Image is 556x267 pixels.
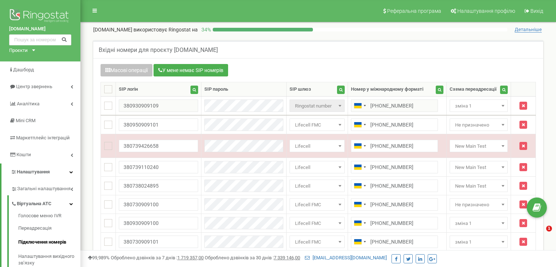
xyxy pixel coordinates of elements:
[351,161,438,173] input: 050 123 4567
[177,255,204,260] u: 1 719 357,00
[450,217,508,229] span: зміна 1
[292,181,342,191] span: Lifecell
[351,119,438,131] input: 050 123 4567
[452,237,505,247] span: зміна 1
[290,161,345,173] span: Lifecell
[351,198,438,211] input: 050 123 4567
[292,141,342,151] span: Lifecell
[452,200,505,210] span: Не призначено
[290,99,345,112] span: Ringostat number
[290,180,345,192] span: Lifecell
[11,195,80,210] a: Віртуальна АТС
[450,86,497,93] div: Схема переадресації
[274,255,300,260] u: 7 339 146,00
[351,99,438,112] input: 050 123 4567
[18,221,80,236] a: Переадресація
[305,255,387,260] a: [EMAIL_ADDRESS][DOMAIN_NAME]
[292,162,342,173] span: Lifecell
[351,140,438,152] input: 050 123 4567
[290,198,345,211] span: Lifecell FMC
[17,200,52,207] span: Віртуальна АТС
[99,47,218,53] h5: Вхідні номери для проєкту [DOMAIN_NAME]
[515,27,542,33] span: Детальніше
[9,47,28,54] div: Проєкти
[17,185,71,192] span: Загальні налаштування
[119,86,138,93] div: SIP логін
[387,8,441,14] span: Реферальна програма
[452,120,505,130] span: Не призначено
[450,119,508,131] span: Не призначено
[351,180,438,192] input: 050 123 4567
[88,255,110,260] span: 99,989%
[9,34,71,45] input: Пошук за номером
[351,236,438,248] input: 050 123 4567
[450,161,508,173] span: New Main Test
[292,218,342,229] span: Lifecell FMC
[450,236,508,248] span: зміна 1
[351,119,368,131] div: Telephone country code
[450,140,508,152] span: New Main Test
[198,26,213,33] p: 34 %
[530,8,543,14] span: Вихід
[93,26,198,33] p: [DOMAIN_NAME]
[351,161,368,173] div: Telephone country code
[290,236,345,248] span: Lifecell FMC
[450,180,508,192] span: New Main Test
[101,64,152,76] button: Масові операції
[290,140,345,152] span: Lifecell
[16,84,52,89] span: Центр звернень
[351,217,438,229] input: 050 123 4567
[9,7,71,26] img: Ringostat logo
[292,120,342,130] span: Lifecell FMC
[16,118,35,123] span: Mini CRM
[351,180,368,192] div: Telephone country code
[16,135,70,140] span: Маркетплейс інтеграцій
[351,236,368,248] div: Telephone country code
[201,82,287,97] th: SIP пароль
[18,235,80,249] a: Підключення номерів
[292,200,342,210] span: Lifecell FMC
[17,101,39,106] span: Аналiтика
[17,169,50,174] span: Налаштування
[351,140,368,152] div: Telephone country code
[351,199,368,210] div: Telephone country code
[452,162,505,173] span: New Main Test
[452,141,505,151] span: New Main Test
[1,163,80,181] a: Налаштування
[457,8,515,14] span: Налаштування профілю
[290,86,311,93] div: SIP шлюз
[16,152,31,157] span: Кошти
[546,226,552,232] span: 1
[292,101,342,111] span: Ringostat number
[11,180,80,195] a: Загальні налаштування
[452,181,505,191] span: New Main Test
[154,64,228,76] button: У мене немає SIP номерів
[531,226,549,243] iframe: Intercom live chat
[111,255,204,260] span: Оброблено дзвінків за 7 днів :
[290,119,345,131] span: Lifecell FMC
[133,27,198,33] span: використовує Ringostat на
[351,86,423,93] div: Номер у міжнародному форматі
[351,217,368,229] div: Telephone country code
[452,218,505,229] span: зміна 1
[205,255,300,260] span: Оброблено дзвінків за 30 днів :
[290,217,345,229] span: Lifecell FMC
[450,198,508,211] span: Не призначено
[292,237,342,247] span: Lifecell FMC
[13,67,34,72] span: Дашборд
[9,26,71,33] a: [DOMAIN_NAME]
[351,100,368,112] div: Telephone country code
[450,99,508,112] span: зміна 1
[452,101,505,111] span: зміна 1
[18,213,80,221] a: Голосове меню IVR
